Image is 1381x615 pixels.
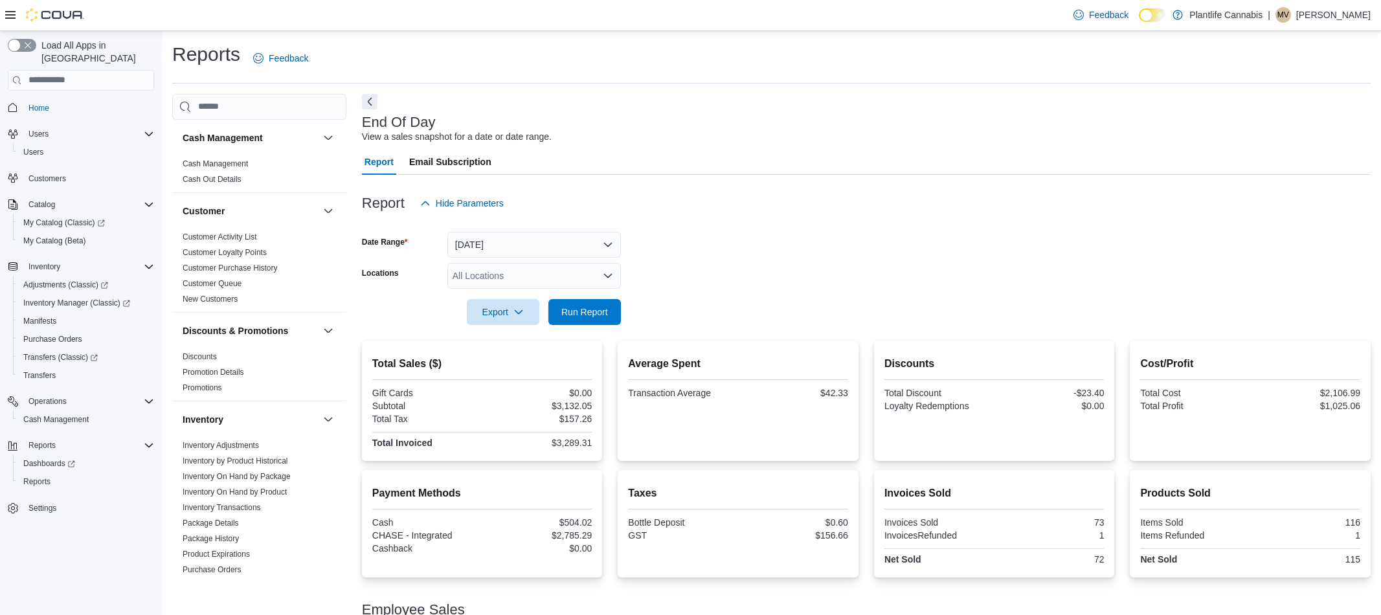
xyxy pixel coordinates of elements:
[1139,22,1140,23] span: Dark Mode
[183,131,263,144] h3: Cash Management
[172,229,346,312] div: Customer
[183,471,291,482] span: Inventory On Hand by Package
[183,159,248,169] span: Cash Management
[485,388,592,398] div: $0.00
[23,352,98,363] span: Transfers (Classic)
[183,534,239,543] a: Package History
[18,313,62,329] a: Manifests
[1253,401,1360,411] div: $1,025.06
[13,473,159,491] button: Reports
[372,414,480,424] div: Total Tax
[1089,8,1128,21] span: Feedback
[365,149,394,175] span: Report
[23,394,154,409] span: Operations
[183,413,223,426] h3: Inventory
[436,197,504,210] span: Hide Parameters
[884,517,992,528] div: Invoices Sold
[18,295,135,311] a: Inventory Manager (Classic)
[741,517,848,528] div: $0.60
[18,350,103,365] a: Transfers (Classic)
[13,276,159,294] a: Adjustments (Classic)
[13,366,159,385] button: Transfers
[183,278,241,289] span: Customer Queue
[183,324,288,337] h3: Discounts & Promotions
[183,352,217,361] a: Discounts
[1253,554,1360,565] div: 115
[3,498,159,517] button: Settings
[23,458,75,469] span: Dashboards
[997,517,1105,528] div: 73
[548,299,621,325] button: Run Report
[183,502,261,513] span: Inventory Transactions
[172,438,346,614] div: Inventory
[447,232,621,258] button: [DATE]
[884,388,992,398] div: Total Discount
[1139,8,1166,22] input: Dark Mode
[183,472,291,481] a: Inventory On Hand by Package
[1253,517,1360,528] div: 116
[183,456,288,465] a: Inventory by Product Historical
[183,232,257,242] span: Customer Activity List
[18,233,154,249] span: My Catalog (Beta)
[183,487,287,497] a: Inventory On Hand by Product
[485,517,592,528] div: $504.02
[183,324,318,337] button: Discounts & Promotions
[1140,554,1177,565] strong: Net Sold
[409,149,491,175] span: Email Subscription
[18,331,87,347] a: Purchase Orders
[362,196,405,211] h3: Report
[320,130,336,146] button: Cash Management
[13,312,159,330] button: Manifests
[183,279,241,288] a: Customer Queue
[23,170,154,186] span: Customers
[183,294,238,304] span: New Customers
[884,554,921,565] strong: Net Sold
[362,268,399,278] label: Locations
[3,196,159,214] button: Catalog
[1296,7,1371,23] p: [PERSON_NAME]
[372,530,480,541] div: CHASE - Integrated
[23,394,72,409] button: Operations
[183,174,241,184] span: Cash Out Details
[183,383,222,392] a: Promotions
[183,487,287,497] span: Inventory On Hand by Product
[269,52,308,65] span: Feedback
[23,259,65,274] button: Inventory
[1275,7,1291,23] div: Michael Vincent
[1140,388,1248,398] div: Total Cost
[23,316,56,326] span: Manifests
[172,41,240,67] h1: Reports
[28,440,56,451] span: Reports
[467,299,539,325] button: Export
[884,356,1105,372] h2: Discounts
[183,503,261,512] a: Inventory Transactions
[1253,388,1360,398] div: $2,106.99
[884,486,1105,501] h2: Invoices Sold
[183,549,250,559] span: Product Expirations
[18,295,154,311] span: Inventory Manager (Classic)
[23,280,108,290] span: Adjustments (Classic)
[13,330,159,348] button: Purchase Orders
[997,530,1105,541] div: 1
[23,100,154,116] span: Home
[485,530,592,541] div: $2,785.29
[485,401,592,411] div: $3,132.05
[183,565,241,575] span: Purchase Orders
[183,205,225,218] h3: Customer
[23,197,60,212] button: Catalog
[28,173,66,184] span: Customers
[183,295,238,304] a: New Customers
[13,410,159,429] button: Cash Management
[628,486,848,501] h2: Taxes
[28,396,67,407] span: Operations
[28,129,49,139] span: Users
[23,126,54,142] button: Users
[628,388,735,398] div: Transaction Average
[372,517,480,528] div: Cash
[372,401,480,411] div: Subtotal
[18,474,56,489] a: Reports
[23,259,154,274] span: Inventory
[23,438,154,453] span: Reports
[23,147,43,157] span: Users
[183,205,318,218] button: Customer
